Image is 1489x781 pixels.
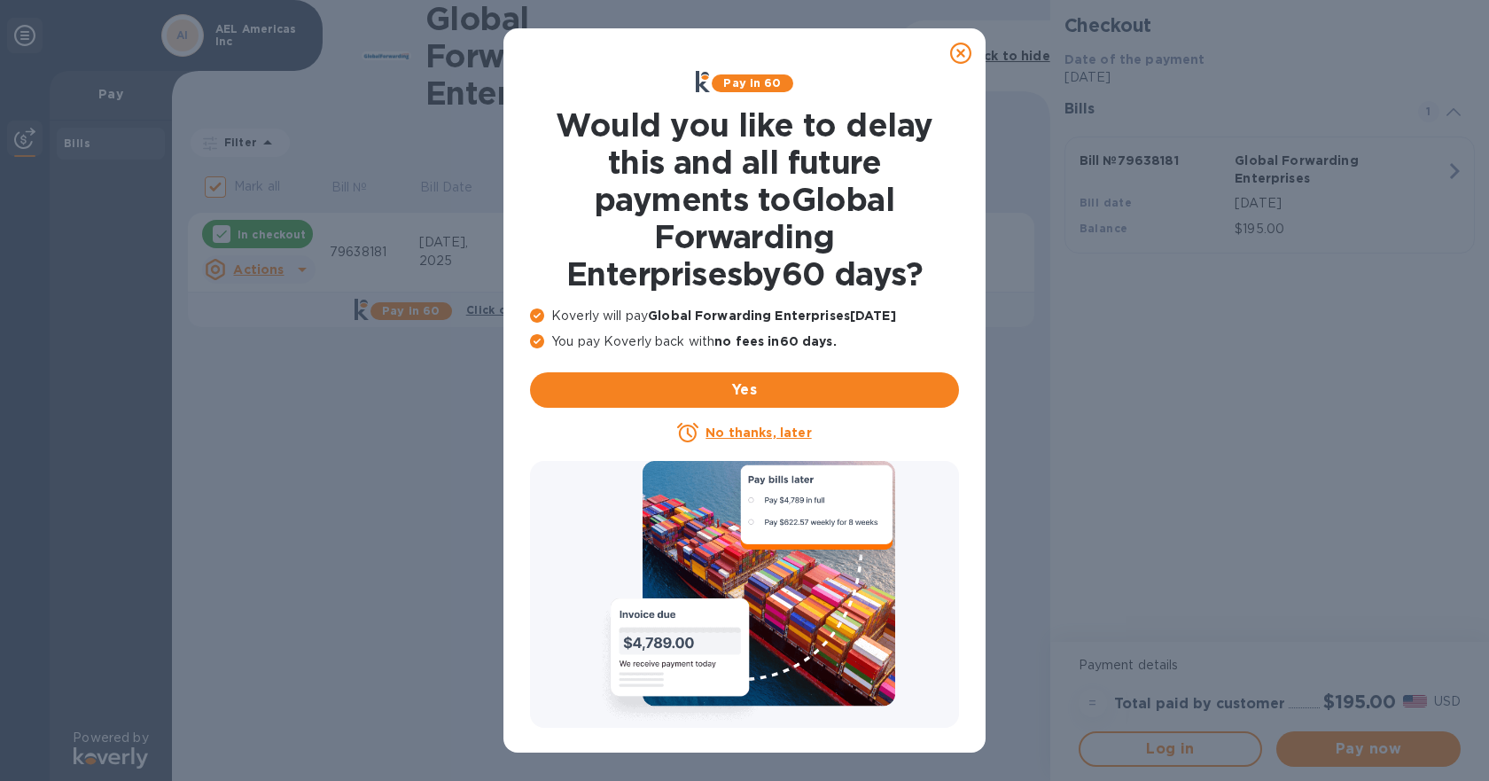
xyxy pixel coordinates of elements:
b: no fees in 60 days . [714,334,836,348]
p: Koverly will pay [530,307,959,325]
u: No thanks, later [706,426,811,440]
b: Pay in 60 [723,76,781,90]
h1: Would you like to delay this and all future payments to Global Forwarding Enterprises by 60 days ? [530,106,959,293]
b: Global Forwarding Enterprises [DATE] [648,308,896,323]
span: Yes [544,379,945,401]
button: Yes [530,372,959,408]
p: You pay Koverly back with [530,332,959,351]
